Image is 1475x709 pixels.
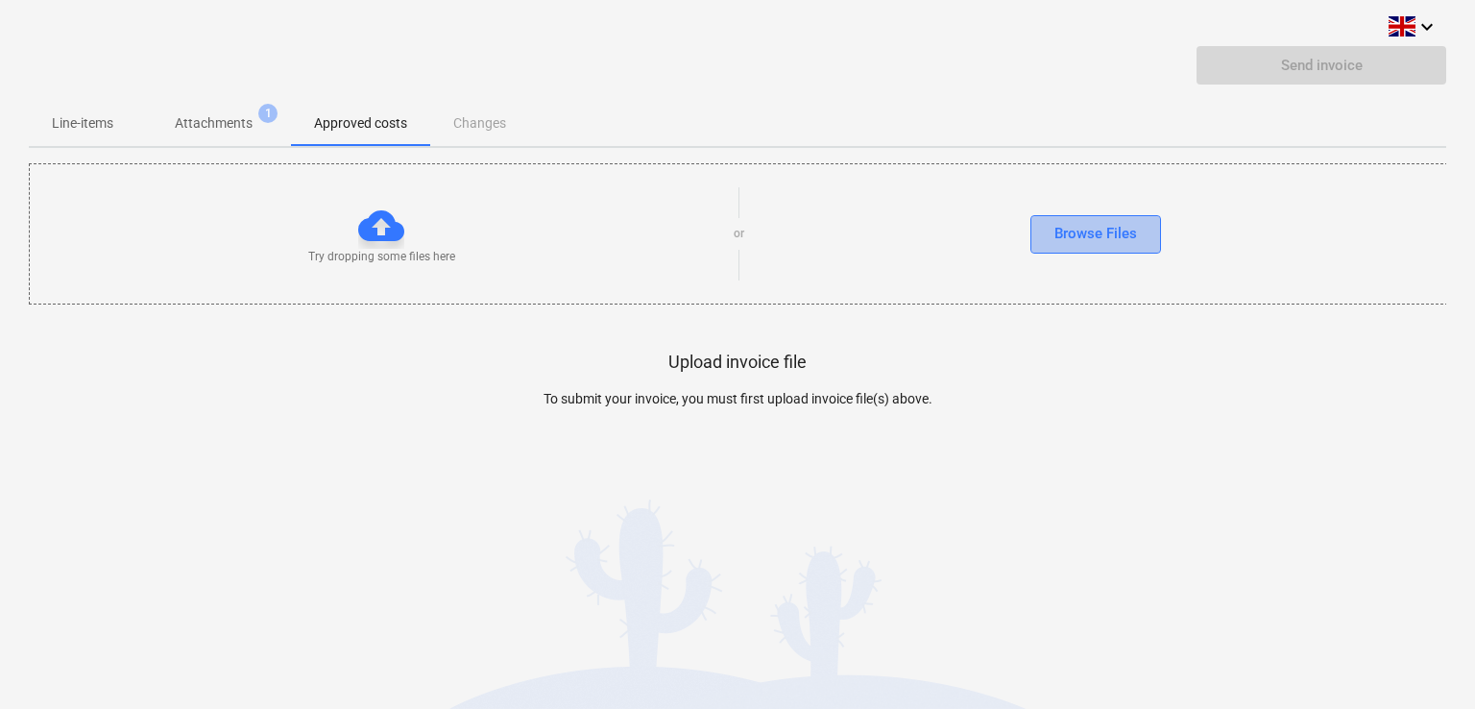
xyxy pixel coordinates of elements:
i: keyboard_arrow_down [1415,15,1439,38]
div: Browse Files [1054,221,1137,246]
p: Attachments [175,113,253,134]
p: Upload invoice file [668,351,807,374]
p: Approved costs [314,113,407,134]
p: To submit your invoice, you must first upload invoice file(s) above. [383,389,1092,409]
div: Try dropping some files hereorBrowse Files [29,163,1448,305]
p: or [734,226,744,242]
p: Line-items [52,113,113,134]
span: 1 [258,104,278,123]
button: Browse Files [1030,215,1161,254]
p: Try dropping some files here [308,249,455,265]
